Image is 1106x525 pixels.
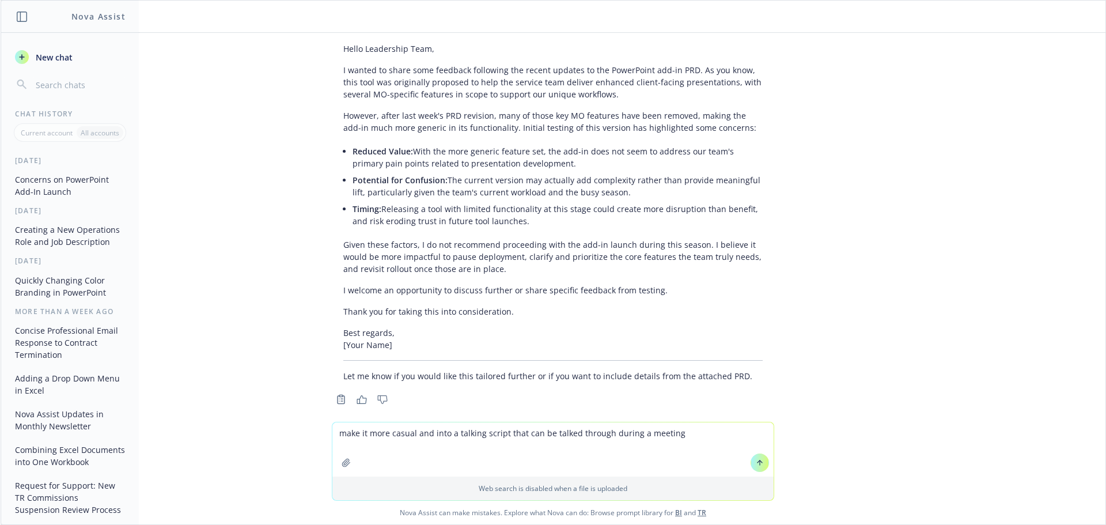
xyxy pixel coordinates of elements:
[373,391,392,407] button: Thumbs down
[343,305,763,318] p: Thank you for taking this into consideration.
[5,501,1101,524] span: Nova Assist can make mistakes. Explore what Nova can do: Browse prompt library for and
[336,394,346,405] svg: Copy to clipboard
[10,271,130,302] button: Quickly Changing Color Branding in PowerPoint
[10,170,130,201] button: Concerns on PowerPoint Add-In Launch
[353,175,448,186] span: Potential for Confusion:
[343,284,763,296] p: I welcome an opportunity to discuss further or share specific feedback from testing.
[33,51,73,63] span: New chat
[1,109,139,119] div: Chat History
[33,77,125,93] input: Search chats
[343,239,763,275] p: Given these factors, I do not recommend proceeding with the add-in launch during this season. I b...
[343,43,763,55] p: Hello Leadership Team,
[10,476,130,519] button: Request for Support: New TR Commissions Suspension Review Process
[698,508,706,518] a: TR
[10,440,130,471] button: Combining Excel Documents into One Workbook
[21,128,73,138] p: Current account
[353,201,763,229] li: Releasing a tool with limited functionality at this stage could create more disruption than benef...
[343,64,763,100] p: I wanted to share some feedback following the recent updates to the PowerPoint add-in PRD. As you...
[81,128,119,138] p: All accounts
[71,10,126,22] h1: Nova Assist
[332,422,774,477] textarea: make it more casual and into a talking script that can be talked through during a meeting
[1,256,139,266] div: [DATE]
[10,47,130,67] button: New chat
[339,484,767,493] p: Web search is disabled when a file is uploaded
[353,143,763,172] li: With the more generic feature set, the add-in does not seem to address our team's primary pain po...
[10,369,130,400] button: Adding a Drop Down Menu in Excel
[10,220,130,251] button: Creating a New Operations Role and Job Description
[343,370,763,382] p: Let me know if you would like this tailored further or if you want to include details from the at...
[1,156,139,165] div: [DATE]
[675,508,682,518] a: BI
[1,206,139,216] div: [DATE]
[353,172,763,201] li: The current version may actually add complexity rather than provide meaningful lift, particularly...
[353,203,381,214] span: Timing:
[10,321,130,364] button: Concise Professional Email Response to Contract Termination
[10,405,130,436] button: Nova Assist Updates in Monthly Newsletter
[1,307,139,316] div: More than a week ago
[353,146,413,157] span: Reduced Value:
[343,109,763,134] p: However, after last week's PRD revision, many of those key MO features have been removed, making ...
[343,327,763,351] p: Best regards, [Your Name]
